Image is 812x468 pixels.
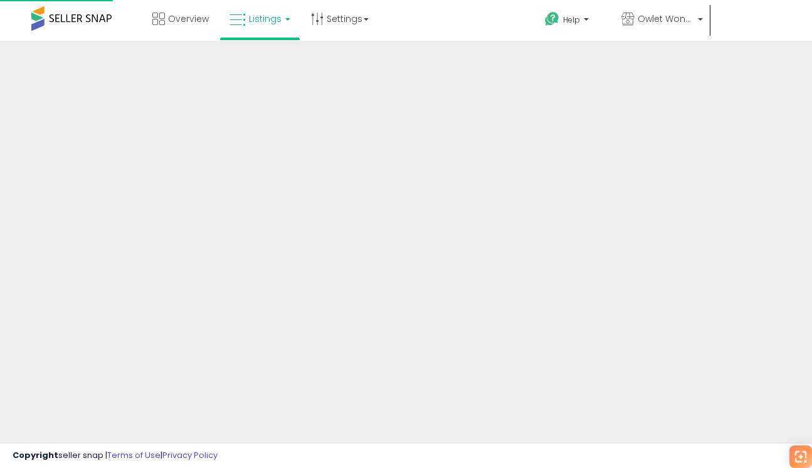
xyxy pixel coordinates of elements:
[535,2,610,41] a: Help
[13,449,58,461] strong: Copyright
[249,13,282,25] span: Listings
[544,11,560,27] i: Get Help
[638,13,694,25] span: Owlet Wonders
[563,14,580,25] span: Help
[13,450,218,462] div: seller snap | |
[168,13,209,25] span: Overview
[162,449,218,461] a: Privacy Policy
[107,449,161,461] a: Terms of Use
